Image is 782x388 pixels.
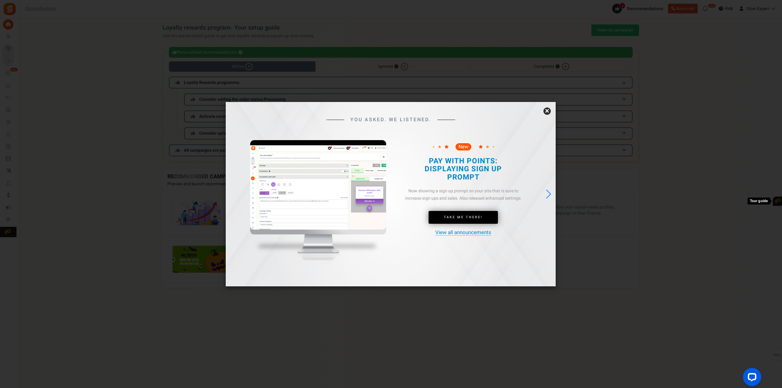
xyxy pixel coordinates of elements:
img: mockup [250,140,386,278]
div: Now showing a sign up prompt on your site that is sure to increase sign ups and sales. Also relea... [402,187,524,202]
span: New [459,144,468,149]
a: × [543,107,551,115]
a: View all announcements [435,230,491,236]
div: Tour guide [747,198,770,205]
div: Next slide [544,187,553,201]
a: Take Me There! [429,211,498,224]
h2: PAY WITH POINTS: DISPLAYING SIGN UP PROMPT [408,157,518,181]
img: screenshot [250,145,386,230]
span: YOU ASKED. WE LISTENED. [350,117,431,123]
